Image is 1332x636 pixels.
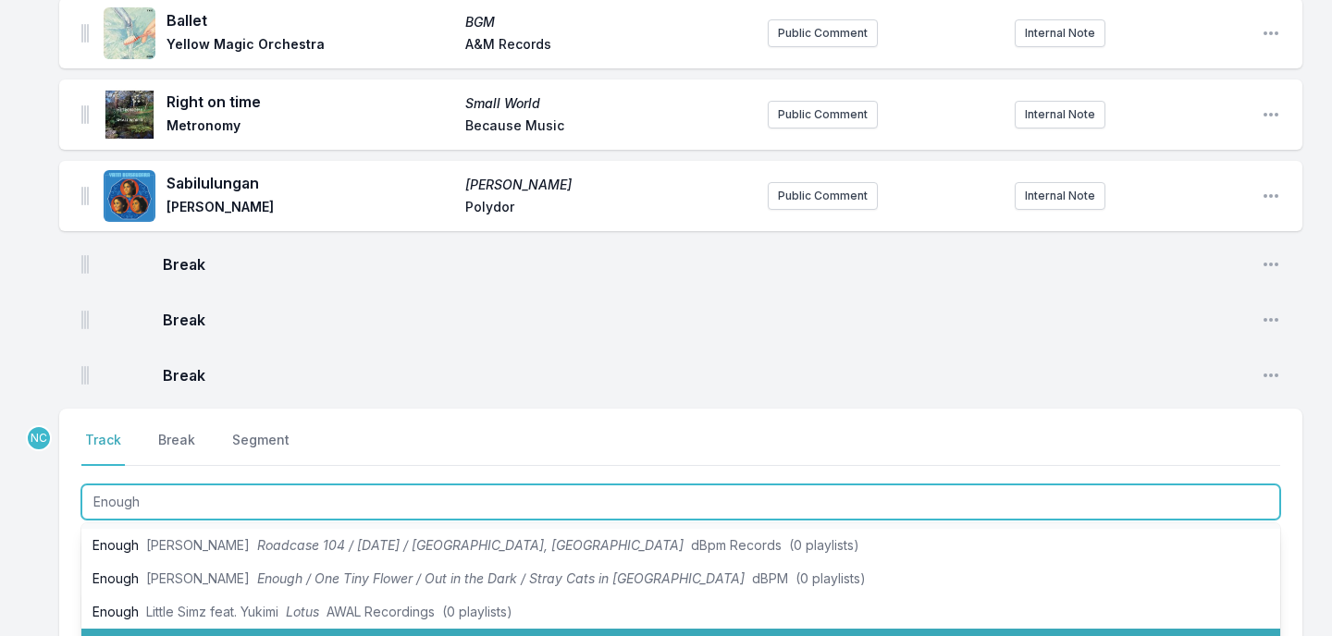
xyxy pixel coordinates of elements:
button: Break [154,431,199,466]
img: Drag Handle [81,187,89,205]
button: Public Comment [768,101,878,128]
input: Track Title [81,484,1280,520]
p: Novena Carmel [26,425,52,451]
button: Internal Note [1015,19,1105,47]
span: [PERSON_NAME] [166,198,454,220]
button: Internal Note [1015,101,1105,128]
span: Yellow Magic Orchestra [166,35,454,57]
span: [PERSON_NAME] [146,570,250,586]
button: Internal Note [1015,182,1105,210]
img: Yanti Bersaudara [104,170,155,222]
span: BGM [465,13,753,31]
span: Polydor [465,198,753,220]
span: Small World [465,94,753,113]
li: Enough [81,562,1280,595]
button: Open playlist item options [1262,105,1280,124]
span: A&M Records [465,35,753,57]
span: Roadcase 104 / [DATE] / [GEOGRAPHIC_DATA], [GEOGRAPHIC_DATA] [257,537,684,553]
li: Enough [81,529,1280,562]
span: Break [163,364,1247,386]
img: Small World [104,89,155,141]
img: Drag Handle [81,366,89,385]
span: (0 playlists) [442,604,512,619]
span: Because Music [465,116,753,139]
img: Drag Handle [81,24,89,43]
button: Open playlist item options [1262,187,1280,205]
span: Right on time [166,91,454,113]
button: Segment [228,431,293,466]
img: Drag Handle [81,105,89,124]
span: [PERSON_NAME] [465,176,753,194]
button: Open playlist item options [1262,311,1280,329]
span: Little Simz feat. Yukimi [146,604,278,619]
span: Break [163,253,1247,275]
span: [PERSON_NAME] [146,537,250,553]
span: (0 playlists) [789,537,859,553]
span: dBpm Records [691,537,782,553]
span: AWAL Recordings [327,604,435,619]
li: Enough [81,595,1280,629]
span: Sabilulungan [166,172,454,194]
button: Public Comment [768,19,878,47]
span: Enough / One Tiny Flower / Out in the Dark / Stray Cats in [GEOGRAPHIC_DATA] [257,570,745,586]
button: Open playlist item options [1262,255,1280,274]
button: Open playlist item options [1262,366,1280,385]
span: Ballet [166,9,454,31]
button: Track [81,431,125,466]
span: Break [163,309,1247,331]
span: dBPM [752,570,788,586]
span: Metronomy [166,116,454,139]
span: (0 playlists) [795,570,866,586]
span: Lotus [286,604,319,619]
button: Public Comment [768,182,878,210]
img: BGM [104,7,155,59]
button: Open playlist item options [1262,24,1280,43]
img: Drag Handle [81,311,89,329]
img: Drag Handle [81,255,89,274]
